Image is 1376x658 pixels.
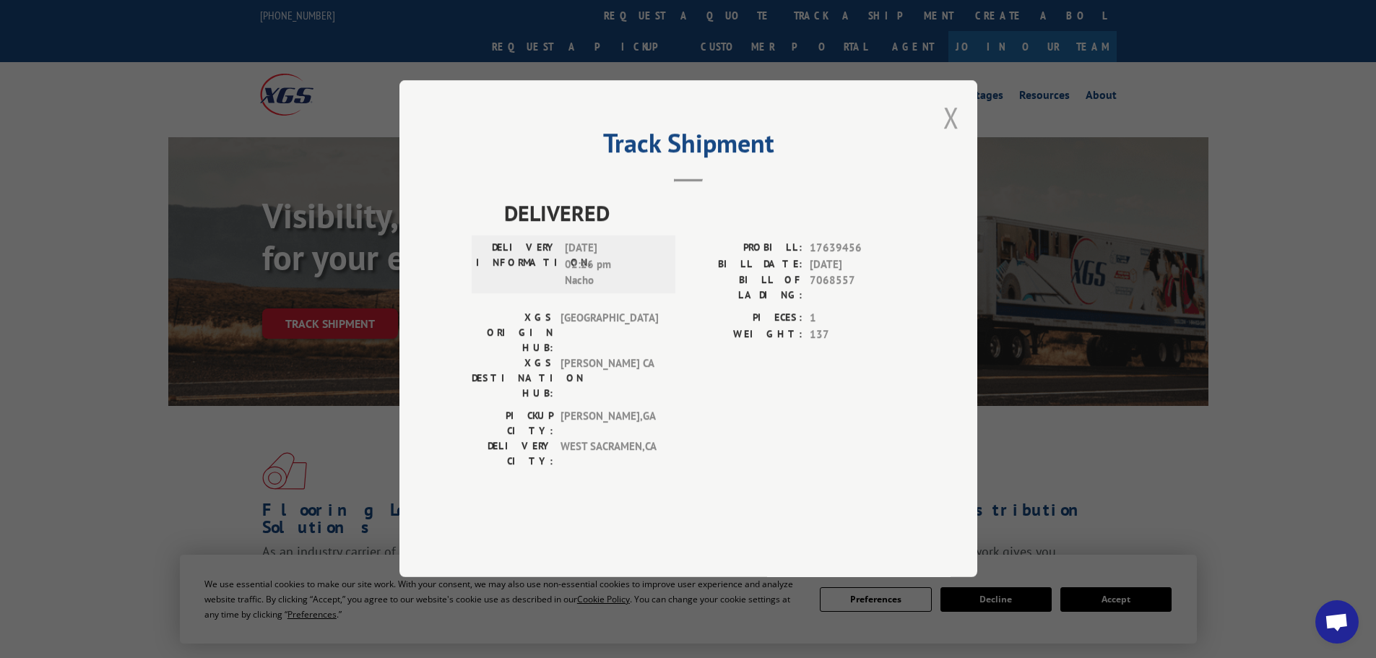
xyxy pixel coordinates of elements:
[688,256,802,273] label: BILL DATE:
[561,356,658,402] span: [PERSON_NAME] CA
[504,197,905,230] span: DELIVERED
[810,326,905,343] span: 137
[688,311,802,327] label: PIECES:
[472,133,905,160] h2: Track Shipment
[688,326,802,343] label: WEIGHT:
[472,356,553,402] label: XGS DESTINATION HUB:
[810,273,905,303] span: 7068557
[472,409,553,439] label: PICKUP CITY:
[472,439,553,469] label: DELIVERY CITY:
[565,241,662,290] span: [DATE] 02:26 pm Nacho
[1315,600,1359,644] div: Open chat
[943,98,959,137] button: Close modal
[688,241,802,257] label: PROBILL:
[561,311,658,356] span: [GEOGRAPHIC_DATA]
[688,273,802,303] label: BILL OF LADING:
[561,409,658,439] span: [PERSON_NAME] , GA
[472,311,553,356] label: XGS ORIGIN HUB:
[561,439,658,469] span: WEST SACRAMEN , CA
[810,256,905,273] span: [DATE]
[476,241,558,290] label: DELIVERY INFORMATION:
[810,241,905,257] span: 17639456
[810,311,905,327] span: 1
